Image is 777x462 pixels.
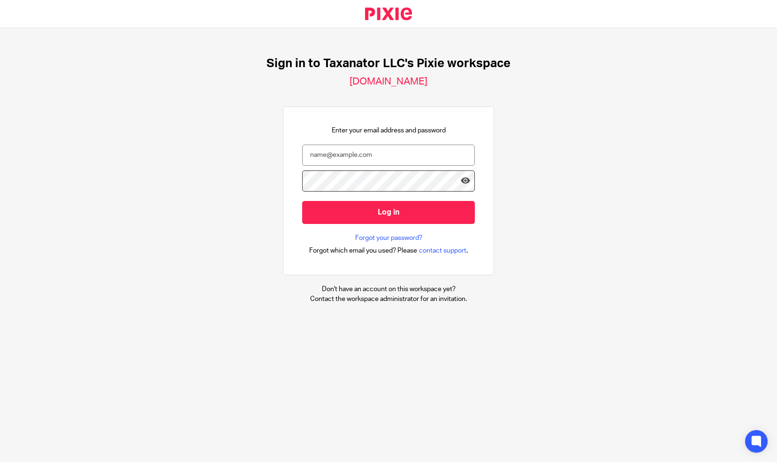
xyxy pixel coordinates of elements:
[267,56,510,71] h1: Sign in to Taxanator LLC's Pixie workspace
[419,246,466,255] span: contact support
[355,233,422,243] a: Forgot your password?
[310,294,467,304] p: Contact the workspace administrator for an invitation.
[310,285,467,294] p: Don't have an account on this workspace yet?
[350,76,427,88] h2: [DOMAIN_NAME]
[302,145,475,166] input: name@example.com
[302,201,475,224] input: Log in
[309,246,417,255] span: Forgot which email you used? Please
[309,245,468,256] div: .
[332,126,446,135] p: Enter your email address and password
